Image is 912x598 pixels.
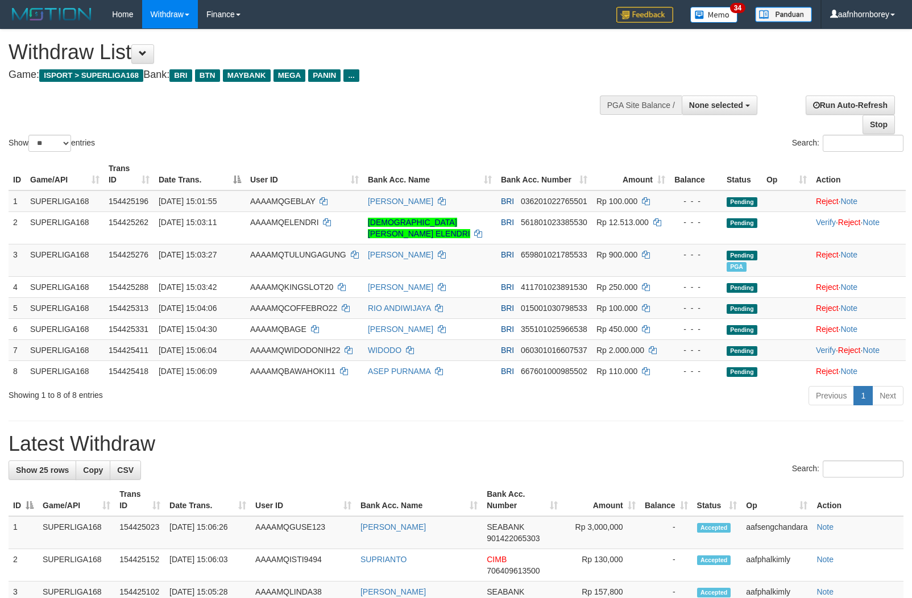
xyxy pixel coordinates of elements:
span: AAAAMQTULUNGAGUNG [250,250,346,259]
span: [DATE] 15:04:30 [159,325,217,334]
span: Rp 110.000 [596,367,637,376]
span: Rp 250.000 [596,283,637,292]
a: Reject [816,197,839,206]
td: 5 [9,297,26,318]
a: Copy [76,460,110,480]
a: Note [840,197,857,206]
td: SUPERLIGA168 [26,190,104,212]
div: - - - [674,366,718,377]
a: 1 [853,386,873,405]
span: BRI [501,367,514,376]
span: Accepted [697,588,731,597]
span: 34 [730,3,745,13]
span: BTN [195,69,220,82]
span: Pending [727,367,757,377]
td: 6 [9,318,26,339]
a: [PERSON_NAME] [360,522,426,531]
span: AAAAMQBAGE [250,325,306,334]
img: panduan.png [755,7,812,22]
a: CSV [110,460,141,480]
a: Note [840,325,857,334]
a: Note [863,218,880,227]
span: Rp 100.000 [596,197,637,206]
td: AAAAMQGUSE123 [251,516,356,549]
span: MAYBANK [223,69,271,82]
a: [PERSON_NAME] [360,587,426,596]
th: Game/API: activate to sort column ascending [38,484,115,516]
a: Note [816,522,834,531]
span: 154425276 [109,250,148,259]
th: Game/API: activate to sort column ascending [26,158,104,190]
span: [DATE] 15:03:42 [159,283,217,292]
td: aafsengchandara [741,516,812,549]
a: Verify [816,346,836,355]
span: Copy 561801023385530 to clipboard [521,218,587,227]
span: BRI [501,304,514,313]
span: Rp 2.000.000 [596,346,644,355]
td: · [811,360,906,381]
td: - [640,516,693,549]
img: Feedback.jpg [616,7,673,23]
th: User ID: activate to sort column ascending [251,484,356,516]
input: Search: [823,460,903,477]
th: Amount: activate to sort column ascending [562,484,640,516]
td: SUPERLIGA168 [26,318,104,339]
span: None selected [689,101,743,110]
span: SEABANK [487,522,524,531]
span: AAAAMQKINGSLOT20 [250,283,333,292]
span: 154425288 [109,283,148,292]
span: BRI [501,218,514,227]
span: AAAAMQWIDODONIH22 [250,346,341,355]
td: [DATE] 15:06:03 [165,549,251,582]
span: ISPORT > SUPERLIGA168 [39,69,143,82]
a: [PERSON_NAME] [368,250,433,259]
div: - - - [674,196,718,207]
span: AAAAMQGEBLAY [250,197,316,206]
span: Copy 667601000985502 to clipboard [521,367,587,376]
th: ID: activate to sort column descending [9,484,38,516]
div: - - - [674,217,718,228]
a: Reject [816,325,839,334]
div: - - - [674,281,718,293]
span: [DATE] 15:06:04 [159,346,217,355]
span: Pending [727,251,757,260]
span: Copy 411701023891530 to clipboard [521,283,587,292]
td: · [811,276,906,297]
a: WIDODO [368,346,401,355]
a: RIO ANDIWIJAYA [368,304,431,313]
td: [DATE] 15:06:26 [165,516,251,549]
span: Pending [727,218,757,228]
td: 3 [9,244,26,276]
span: ... [343,69,359,82]
h1: Withdraw List [9,41,596,64]
td: Rp 3,000,000 [562,516,640,549]
span: [DATE] 15:06:09 [159,367,217,376]
th: Bank Acc. Number: activate to sort column ascending [482,484,562,516]
span: Rp 450.000 [596,325,637,334]
span: [DATE] 15:01:55 [159,197,217,206]
span: Accepted [697,555,731,565]
a: Note [840,367,857,376]
td: 2 [9,549,38,582]
td: · [811,190,906,212]
button: None selected [682,95,757,115]
span: 154425313 [109,304,148,313]
th: Balance [670,158,722,190]
a: Previous [809,386,854,405]
a: Reject [816,367,839,376]
th: Action [812,484,903,516]
th: Trans ID: activate to sort column ascending [104,158,154,190]
span: 154425411 [109,346,148,355]
span: 154425418 [109,367,148,376]
td: · [811,318,906,339]
span: BRI [501,283,514,292]
td: SUPERLIGA168 [38,516,115,549]
span: [DATE] 15:03:27 [159,250,217,259]
span: Rp 12.513.000 [596,218,649,227]
td: SUPERLIGA168 [38,549,115,582]
a: Run Auto-Refresh [806,95,895,115]
span: Accepted [697,523,731,533]
a: Note [840,283,857,292]
td: 4 [9,276,26,297]
span: AAAAMQELENDRI [250,218,319,227]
